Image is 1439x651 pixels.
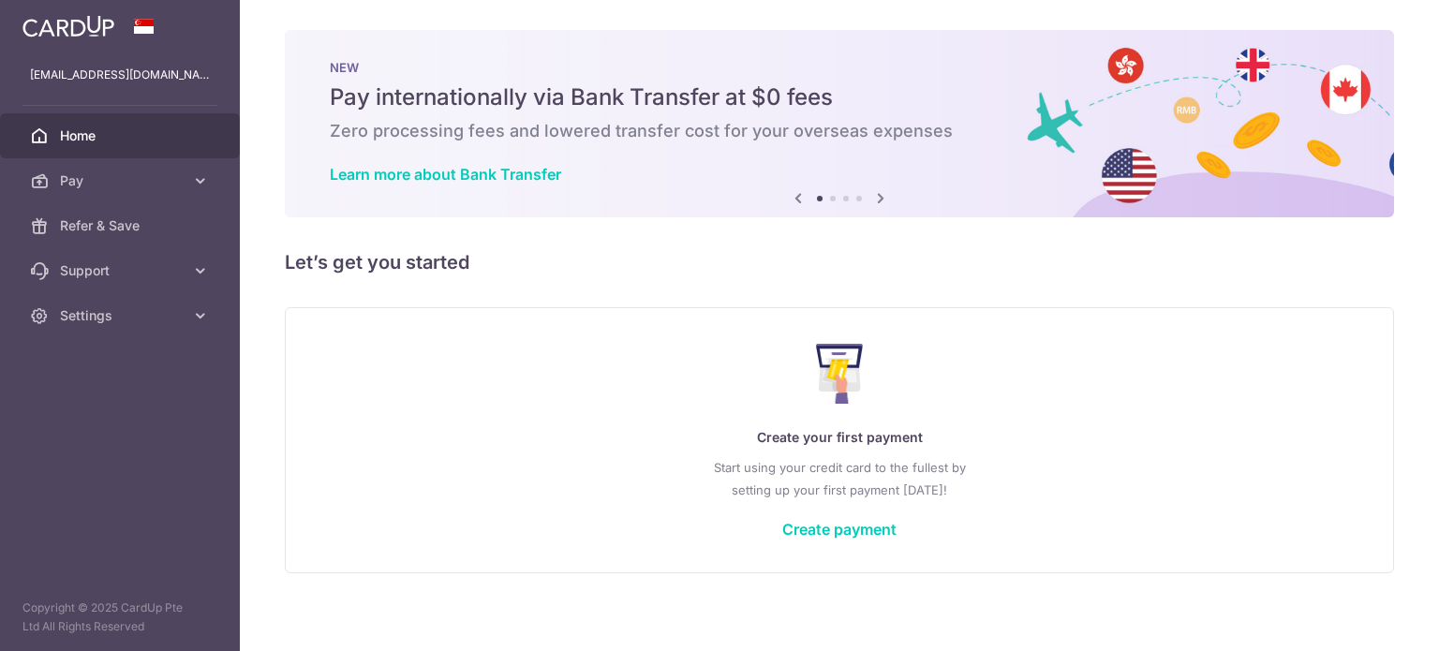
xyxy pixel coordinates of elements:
span: Support [60,261,184,280]
p: Start using your credit card to the fullest by setting up your first payment [DATE]! [323,456,1356,501]
img: Bank transfer banner [285,30,1394,217]
p: NEW [330,60,1349,75]
span: Pay [60,171,184,190]
p: Create your first payment [323,426,1356,449]
span: Settings [60,306,184,325]
h5: Let’s get you started [285,247,1394,277]
img: Make Payment [816,344,864,404]
h6: Zero processing fees and lowered transfer cost for your overseas expenses [330,120,1349,142]
a: Learn more about Bank Transfer [330,165,561,184]
span: Home [60,126,184,145]
span: Refer & Save [60,216,184,235]
a: Create payment [782,520,897,539]
img: CardUp [22,15,114,37]
p: [EMAIL_ADDRESS][DOMAIN_NAME] [30,66,210,84]
h5: Pay internationally via Bank Transfer at $0 fees [330,82,1349,112]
